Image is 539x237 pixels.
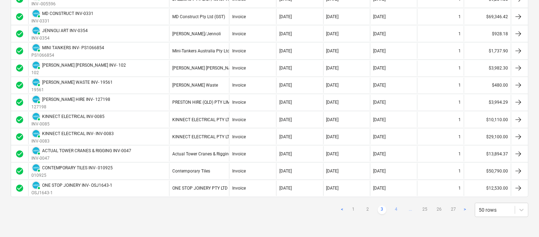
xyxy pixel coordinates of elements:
[32,79,40,86] img: xero.svg
[464,26,511,41] div: $928.18
[31,61,41,70] div: Invoice has been synced with Xero and its status is currently PAID
[464,146,511,161] div: $13,894.37
[15,184,24,192] div: Invoice was approved
[32,164,40,171] img: xero.svg
[172,169,210,174] div: Contemporary Tiles
[42,165,113,170] div: CONTEMPORARY TILES INV- 010925
[363,206,372,214] a: Page 2
[232,14,246,19] div: Invoice
[15,167,24,175] div: Invoice was approved
[15,47,24,55] div: Invoice was approved
[42,114,105,119] div: KINNECT ELECTRICAL INV-0085
[326,186,339,191] div: [DATE]
[373,186,386,191] div: [DATE]
[464,78,511,93] div: $480.00
[31,9,41,18] div: Invoice has been synced with Xero and its status is currently PAID
[31,112,41,121] div: Invoice has been synced with Xero and its status is currently PAID
[31,95,41,104] div: Invoice has been synced with Xero and its status is currently PAID
[373,66,386,71] div: [DATE]
[406,206,415,214] a: ...
[31,163,41,172] div: Invoice has been synced with Xero and its status is currently PAID
[172,100,239,105] div: PRESTON HIRE (QLD) PTY LIMITED
[338,206,346,214] a: Previous page
[31,43,41,52] div: Invoice has been synced with Xero and its status is currently PAID
[15,64,24,72] span: check_circle
[232,117,246,122] div: Invoice
[392,206,401,214] a: Page 4
[15,64,24,72] div: Invoice was approved
[373,83,386,88] div: [DATE]
[458,100,461,105] div: 1
[461,206,469,214] a: Next page
[15,133,24,141] div: Invoice was approved
[42,45,104,50] div: MINI TANKERS INV- PS1066854
[458,151,461,156] div: 1
[326,117,339,122] div: [DATE]
[378,206,386,214] a: Page 3 is your current page
[31,18,93,24] p: INV-0331
[232,186,246,191] div: Invoice
[458,31,461,36] div: 1
[279,14,292,19] div: [DATE]
[464,9,511,24] div: $69,346.42
[15,12,24,21] div: Invoice was approved
[464,181,511,196] div: $12,530.00
[232,48,246,53] div: Invoice
[15,167,24,175] span: check_circle
[42,97,110,102] div: [PERSON_NAME] HIRE INV- 127198
[31,146,41,155] div: Invoice has been synced with Xero and its status is currently PAID
[279,31,292,36] div: [DATE]
[31,78,41,87] div: Invoice has been synced with Xero and its status is currently PAID
[15,184,24,192] span: check_circle
[464,43,511,58] div: $1,737.90
[373,117,386,122] div: [DATE]
[42,11,93,16] div: MD CONSTRUCT INV-0331
[279,186,292,191] div: [DATE]
[458,169,461,174] div: 1
[31,35,88,41] p: INV-0354
[32,27,40,34] img: xero.svg
[373,100,386,105] div: [DATE]
[373,14,386,19] div: [DATE]
[326,151,339,156] div: [DATE]
[172,48,230,53] div: Mini-Tankers Australia Pty Ltd
[31,155,131,161] p: INV-0047
[326,100,339,105] div: [DATE]
[232,31,246,36] div: Invoice
[15,98,24,107] span: check_circle
[326,66,339,71] div: [DATE]
[458,83,461,88] div: 1
[32,147,40,154] img: xero.svg
[279,100,292,105] div: [DATE]
[32,182,40,189] img: xero.svg
[172,83,218,88] div: [PERSON_NAME] Waste
[15,30,24,38] span: check_circle
[458,117,461,122] div: 1
[42,148,131,153] div: ACTUAL TOWER CRANES & RIGGING INV-0047
[464,95,511,110] div: $3,994.29
[15,98,24,107] div: Invoice was approved
[503,203,539,237] div: Chat Widget
[172,151,231,156] div: Actual Tower Cranes & Rigging
[349,206,358,214] a: Page 1
[172,186,228,191] div: ONE STOP JOINERY PTY LTD
[31,52,104,58] p: PS1066854
[373,134,386,139] div: [DATE]
[279,117,292,122] div: [DATE]
[172,134,268,139] div: KINNECT ELECTRICAL PTY LTD (GST from [DATE])
[31,172,113,179] p: 010925
[31,138,114,144] p: INV-0083
[458,66,461,71] div: 1
[464,163,511,179] div: $50,790.00
[31,121,105,127] p: INV-0085
[279,134,292,139] div: [DATE]
[15,81,24,89] div: Invoice was approved
[15,150,24,158] span: check_circle
[232,134,246,139] div: Invoice
[31,87,113,93] p: 19561
[32,113,40,120] img: xero.svg
[31,70,126,76] p: 102
[172,117,268,122] div: KINNECT ELECTRICAL PTY LTD (GST from [DATE])
[232,169,246,174] div: Invoice
[464,129,511,144] div: $29,100.00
